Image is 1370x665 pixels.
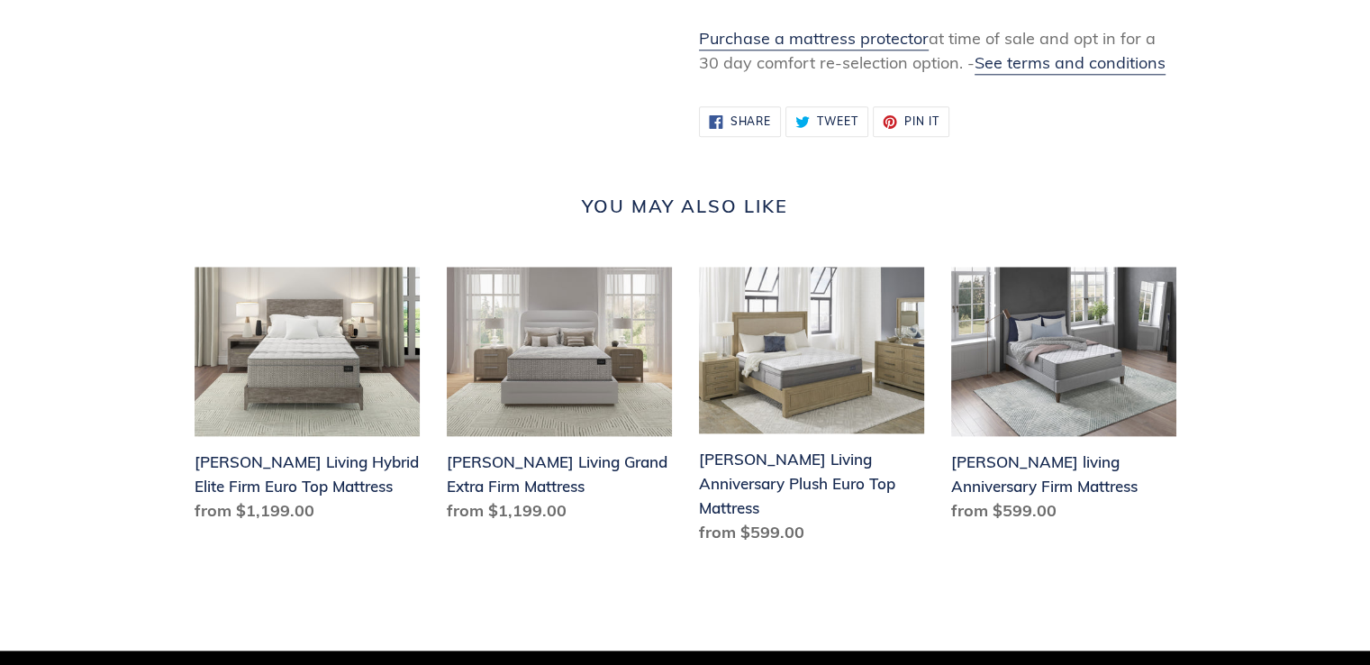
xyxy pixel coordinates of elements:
span: Share [730,116,771,127]
a: See terms and conditions [975,52,1166,75]
h2: You may also like [195,196,1176,217]
a: Scott Living Hybrid Elite Firm Euro Top Mattress [195,267,420,530]
a: Purchase a mattress protector [699,28,929,50]
span: Tweet [817,116,858,127]
a: Scott living Anniversary Firm Mattress [951,267,1176,530]
p: at time of sale and opt in for a 30 day comfort re-selection option. - [699,26,1176,75]
a: Scott Living Anniversary Plush Euro Top Mattress [699,267,924,551]
a: Scott Living Grand Extra Firm Mattress [447,267,672,530]
span: Pin it [904,116,939,127]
